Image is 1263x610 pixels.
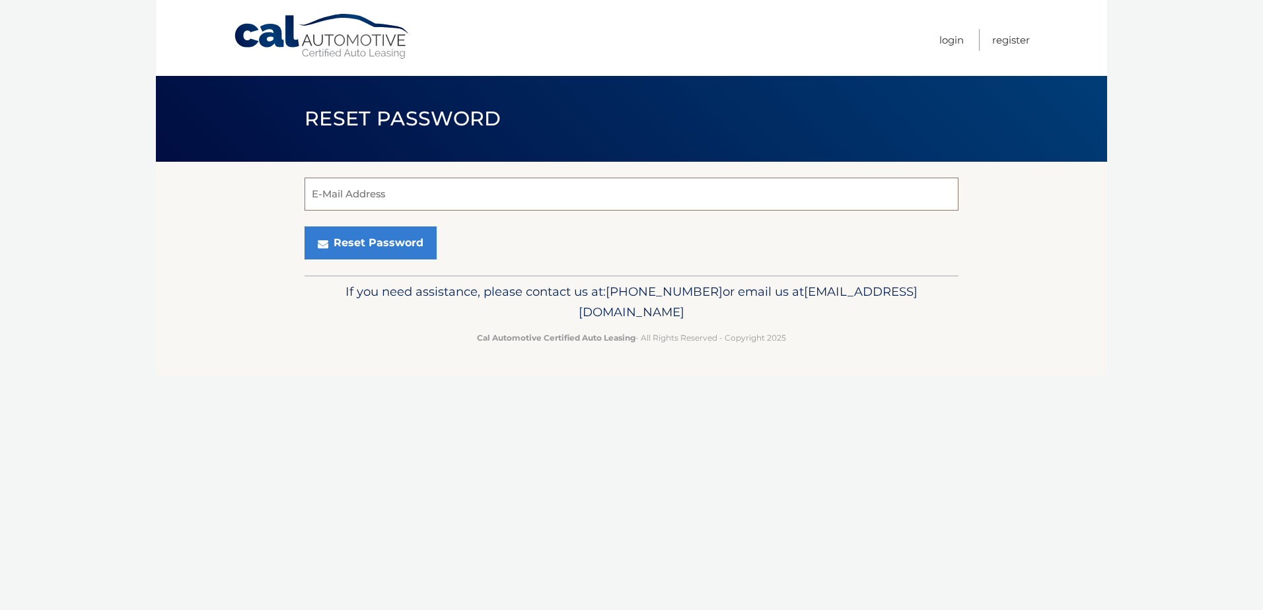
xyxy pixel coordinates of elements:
p: If you need assistance, please contact us at: or email us at [313,281,950,323]
a: Cal Automotive [233,13,412,60]
span: [PHONE_NUMBER] [606,284,723,299]
a: Login [939,29,964,51]
strong: Cal Automotive Certified Auto Leasing [477,333,635,343]
span: Reset Password [305,106,501,131]
p: - All Rights Reserved - Copyright 2025 [313,331,950,345]
a: Register [992,29,1030,51]
button: Reset Password [305,226,437,259]
input: E-Mail Address [305,178,958,211]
